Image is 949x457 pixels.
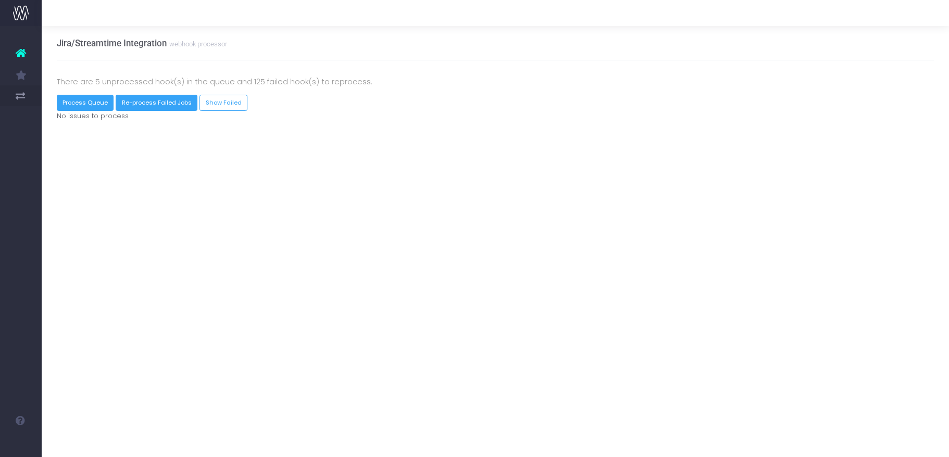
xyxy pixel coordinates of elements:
div: No issues to process [49,111,942,121]
button: Re-process Failed Jobs [116,95,197,111]
button: Process Queue [57,95,114,111]
h3: Jira/Streamtime Integration [57,38,227,48]
a: Show Failed [199,95,247,111]
p: There are 5 unprocessed hook(s) in the queue and 125 failed hook(s) to reprocess. [57,75,934,88]
img: images/default_profile_image.png [13,436,29,452]
small: webhook processor [167,38,227,48]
